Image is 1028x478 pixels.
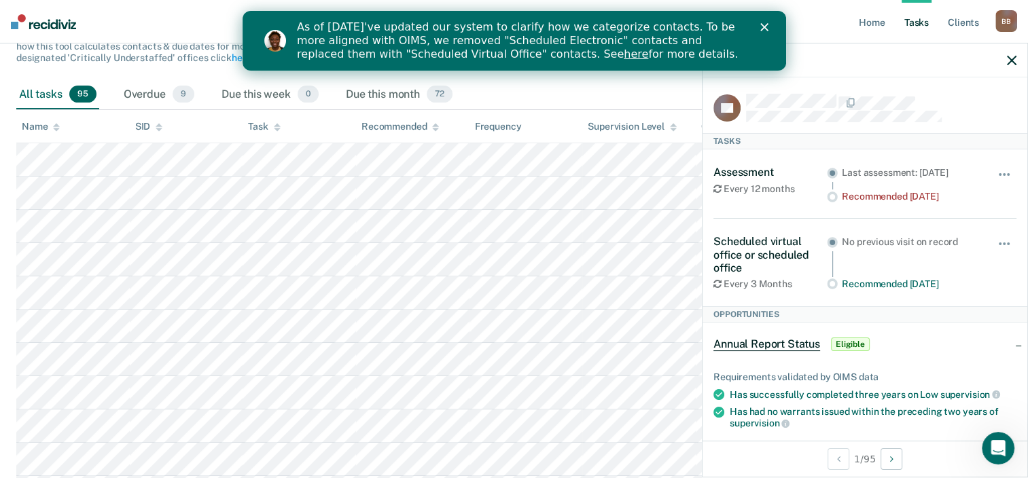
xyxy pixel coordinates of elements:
iframe: Intercom live chat [982,432,1014,464]
div: SID [135,121,163,132]
button: Previous Client [828,448,849,470]
span: supervision [940,389,1000,400]
span: supervision [730,418,790,428]
div: Requirements validated by OIMS data [713,371,1016,383]
span: 72 [427,86,453,103]
div: No previous visit on record [842,236,978,248]
iframe: Intercom live chat banner [243,11,786,71]
div: Opportunities [703,306,1027,323]
div: Case Type [701,121,758,132]
div: Has successfully completed three years on Low [730,388,1016,401]
div: Has had no warrants issued within the preceding two years of [730,406,1016,429]
div: Due this week [219,80,321,110]
div: Every 12 months [713,183,827,195]
div: Task [248,121,280,132]
span: Annual Report Status [713,337,820,351]
div: Assessment [713,166,827,179]
div: Recommended [361,121,439,132]
span: The clients listed below have upcoming requirements due this month that have not yet been complet... [16,18,374,63]
a: here [232,52,251,63]
div: Close [518,12,531,20]
button: Next Client [881,448,902,470]
div: Last assessment: [DATE] [842,167,978,179]
div: Annual Report StatusEligible [703,323,1027,366]
span: 9 [173,86,194,103]
div: Tasks [703,133,1027,149]
div: Due this month [343,80,455,110]
div: Requirements to check [713,440,1016,452]
div: Name [22,121,60,132]
span: Eligible [831,337,870,351]
div: 1 / 95 [703,441,1027,477]
a: here [381,37,406,50]
img: Recidiviz [11,14,76,29]
span: 0 [298,86,319,103]
div: Overdue [121,80,197,110]
div: B B [995,10,1017,32]
div: Recommended [DATE] [842,278,978,290]
div: Frequency [475,121,522,132]
div: Scheduled virtual office or scheduled office [713,235,827,274]
div: Every 3 Months [713,278,827,290]
div: Supervision Level [588,121,677,132]
div: All tasks [16,80,99,110]
span: 95 [69,86,96,103]
div: Recommended [DATE] [842,191,978,202]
